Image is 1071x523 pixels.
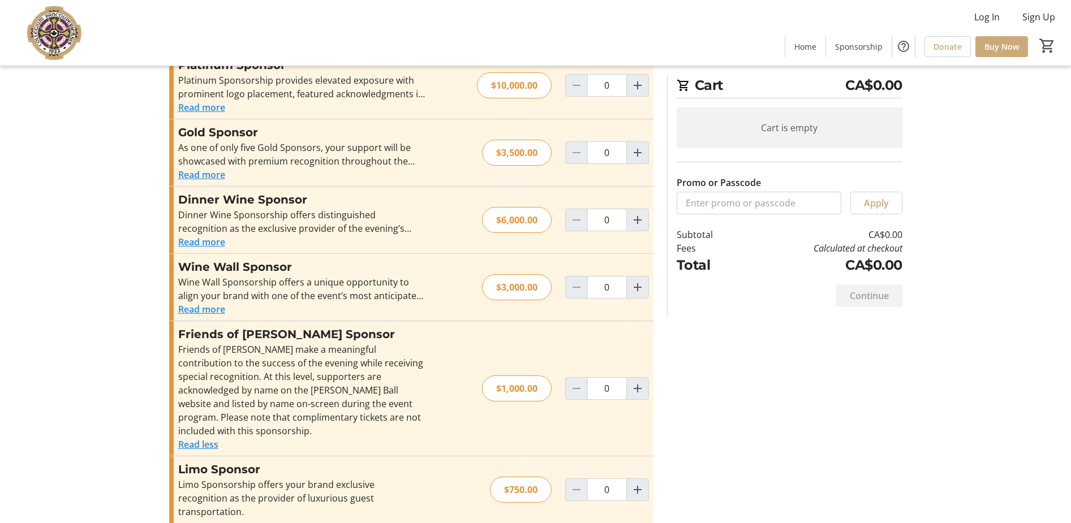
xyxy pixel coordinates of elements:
div: Cart is empty [677,107,902,148]
a: Buy Now [975,36,1028,57]
button: Log In [965,8,1009,26]
div: $10,000.00 [477,72,552,98]
td: Calculated at checkout [742,241,902,255]
div: As one of only five Gold Sponsors, your support will be showcased with premium recognition throug... [178,141,425,168]
td: Fees [677,241,742,255]
span: Buy Now [984,41,1019,53]
div: Wine Wall Sponsorship offers a unique opportunity to align your brand with one of the event’s mos... [178,275,425,302]
input: Enter promo or passcode [677,192,841,214]
span: Home [794,41,816,53]
button: Increment by one [627,479,648,500]
h3: Gold Sponsor [178,124,425,141]
button: Read more [178,168,225,181]
span: Log In [974,10,1000,24]
a: Donate [924,36,971,57]
h3: Wine Wall Sponsor [178,258,425,275]
a: Sponsorship [826,36,892,57]
div: $3,500.00 [482,140,552,166]
button: Help [892,35,915,58]
td: Total [677,255,742,275]
button: Read more [178,235,225,249]
h3: Friends of [PERSON_NAME] Sponsor [178,326,425,343]
div: $1,000.00 [482,375,552,401]
a: Home [785,36,825,57]
button: Increment by one [627,142,648,163]
button: Read more [178,302,225,316]
button: Read less [178,438,218,451]
input: Dinner Wine Sponsor Quantity [587,209,627,231]
div: $6,000.00 [482,207,552,233]
span: Sign Up [1022,10,1055,24]
span: Sponsorship [835,41,883,53]
button: Increment by one [627,276,648,298]
input: Limo Sponsor Quantity [587,478,627,501]
span: Donate [934,41,962,53]
div: Dinner Wine Sponsorship offers distinguished recognition as the exclusive provider of the evening... [178,208,425,235]
img: VC Parent Association's Logo [7,5,107,61]
div: Limo Sponsorship offers your brand exclusive recognition as the provider of luxurious guest trans... [178,478,425,518]
span: Apply [864,196,889,210]
button: Read more [178,101,225,114]
td: CA$0.00 [742,255,902,275]
td: Subtotal [677,228,742,241]
input: Wine Wall Sponsor Quantity [587,276,627,299]
div: $3,000.00 [482,274,552,300]
h2: Cart [677,75,902,98]
div: $750.00 [490,477,552,503]
input: Platinum Sponsor Quantity [587,74,627,97]
div: Friends of [PERSON_NAME] make a meaningful contribution to the success of the evening while recei... [178,343,425,438]
span: CA$0.00 [845,75,902,96]
button: Increment by one [627,209,648,231]
button: Increment by one [627,378,648,399]
input: Gold Sponsor Quantity [587,141,627,164]
button: Apply [850,192,902,214]
div: Platinum Sponsorship provides elevated exposure with prominent logo placement, featured acknowled... [178,74,425,101]
input: Friends of Finnegan Sponsor Quantity [587,377,627,400]
button: Cart [1037,36,1057,56]
label: Promo or Passcode [677,176,761,189]
button: Sign Up [1013,8,1064,26]
h3: Limo Sponsor [178,461,425,478]
button: Increment by one [627,75,648,96]
h3: Dinner Wine Sponsor [178,191,425,208]
td: CA$0.00 [742,228,902,241]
